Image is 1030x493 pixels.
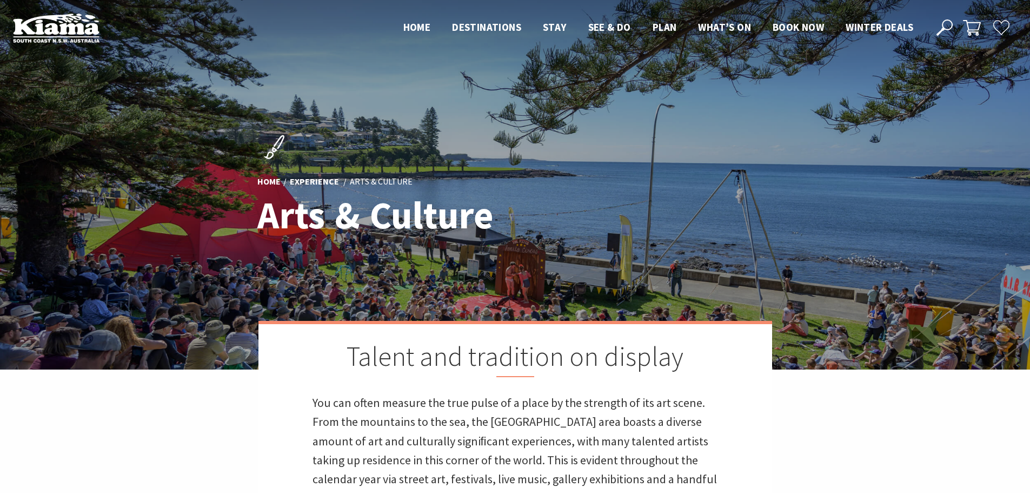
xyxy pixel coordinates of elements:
[588,21,631,34] span: See & Do
[290,176,339,188] a: Experience
[773,21,824,34] span: Book now
[698,21,751,34] span: What’s On
[350,175,413,189] li: Arts & Culture
[13,13,99,43] img: Kiama Logo
[257,194,563,236] h1: Arts & Culture
[846,21,913,34] span: Winter Deals
[653,21,677,34] span: Plan
[313,340,718,377] h2: Talent and tradition on display
[452,21,521,34] span: Destinations
[257,176,281,188] a: Home
[543,21,567,34] span: Stay
[403,21,431,34] span: Home
[393,19,924,37] nav: Main Menu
